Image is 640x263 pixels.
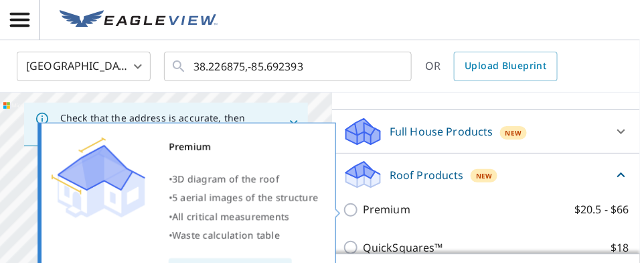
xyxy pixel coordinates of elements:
p: Roof Products [390,167,464,183]
div: Full House ProductsNew [343,115,629,148]
a: EV Logo [52,2,226,38]
span: New [505,127,522,138]
p: QuickSquares™ [363,240,443,256]
img: EV Logo [60,10,218,30]
p: $20.5 - $66 [574,201,629,218]
p: Premium [363,201,410,218]
button: Close [285,115,303,133]
span: 5 aerial images of the structure [172,191,318,204]
div: • [169,207,319,226]
span: All critical measurements [172,210,289,223]
div: [GEOGRAPHIC_DATA] [17,48,151,85]
p: Full House Products [390,123,493,140]
input: Search by address or latitude-longitude [193,48,384,85]
p: Check that the address is accurate, then drag the marker over the correct structure. [60,112,264,136]
div: OR [425,52,558,81]
span: Waste calculation table [172,229,280,242]
span: 3D diagram of the roof [172,172,279,185]
img: Premium [52,138,145,218]
span: Upload Blueprint [465,58,546,74]
div: Premium [169,138,319,156]
a: Upload Blueprint [454,52,557,81]
p: $18 [611,240,629,256]
div: • [169,170,319,189]
div: Roof ProductsNew [343,159,629,191]
div: • [169,226,319,245]
span: New [476,170,493,181]
div: • [169,189,319,207]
